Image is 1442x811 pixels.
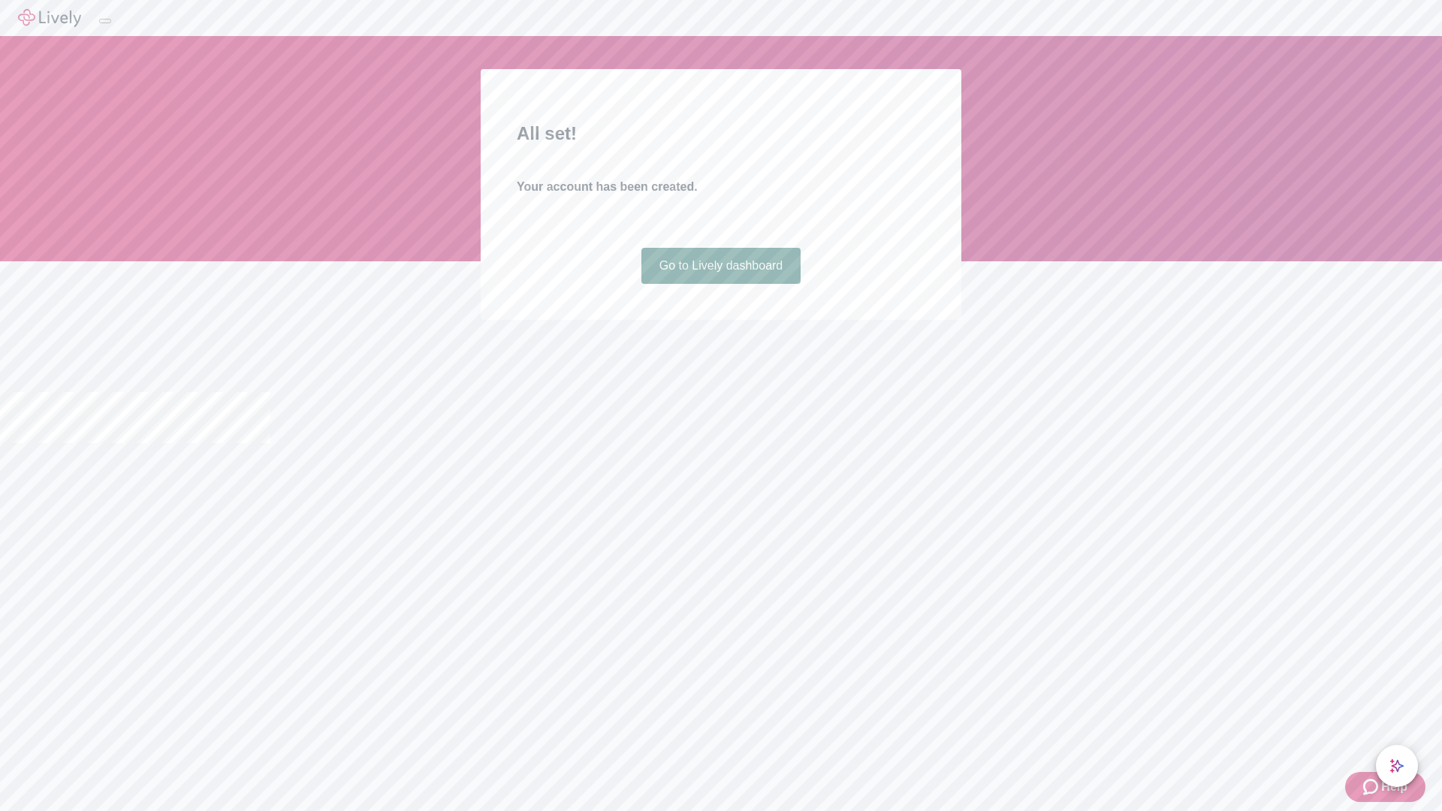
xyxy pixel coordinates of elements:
[517,178,925,196] h4: Your account has been created.
[641,248,801,284] a: Go to Lively dashboard
[1381,778,1407,796] span: Help
[18,9,81,27] img: Lively
[1376,745,1418,787] button: chat
[1363,778,1381,796] svg: Zendesk support icon
[1345,772,1425,802] button: Zendesk support iconHelp
[1389,758,1404,773] svg: Lively AI Assistant
[99,19,111,23] button: Log out
[517,120,925,147] h2: All set!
